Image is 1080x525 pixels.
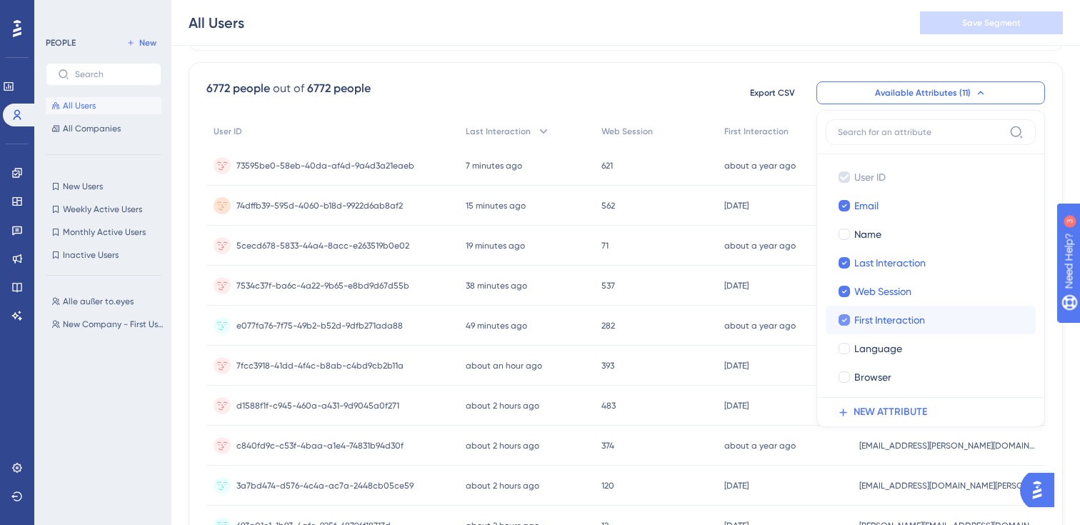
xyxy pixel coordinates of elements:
span: User ID [214,126,242,137]
time: [DATE] [724,201,749,211]
div: 6772 people [307,80,371,97]
time: 49 minutes ago [466,321,527,331]
button: New Company - First User [46,316,170,333]
span: 621 [601,160,613,171]
button: Inactive Users [46,246,161,264]
span: [EMAIL_ADDRESS][PERSON_NAME][DOMAIN_NAME] [859,440,1038,451]
span: First Interaction [854,311,925,329]
button: Monthly Active Users [46,224,161,241]
span: Weekly Active Users [63,204,142,215]
button: Weekly Active Users [46,201,161,218]
span: New [139,37,156,49]
span: Web Session [601,126,653,137]
span: 562 [601,200,615,211]
button: Available Attributes (11) [816,81,1045,104]
span: Last Interaction [466,126,531,137]
span: Inactive Users [63,249,119,261]
button: Save Segment [920,11,1063,34]
span: Save Segment [962,17,1021,29]
time: [DATE] [724,401,749,411]
span: Need Help? [34,4,89,21]
div: 6772 people [206,80,270,97]
div: 3 [99,7,104,19]
input: Search [75,69,149,79]
span: All Companies [63,123,121,134]
div: out of [273,80,304,97]
span: Export CSV [750,87,795,99]
time: 19 minutes ago [466,241,525,251]
span: 393 [601,360,614,371]
iframe: UserGuiding AI Assistant Launcher [1020,469,1063,511]
span: Available Attributes (11) [875,87,971,99]
span: Last Interaction [854,254,926,271]
span: 7534c37f-ba6c-4a22-9b65-e8bd9d67d55b [236,280,409,291]
span: e077fa76-7f75-49b2-b52d-9dfb271ada88 [236,320,403,331]
time: about a year ago [724,321,796,331]
span: 73595be0-58eb-40da-af4d-9a4d3a21eaeb [236,160,414,171]
span: 537 [601,280,615,291]
span: All Users [63,100,96,111]
button: New Users [46,178,161,195]
span: Web Session [854,283,911,300]
time: [DATE] [724,281,749,291]
time: 7 minutes ago [466,161,522,171]
span: d1588f1f-c945-460a-a431-9d9045a0f271 [236,400,399,411]
span: 282 [601,320,615,331]
span: First Interaction [724,126,789,137]
span: Alle außer to.eyes [63,296,134,307]
span: 7fcc3918-41dd-4f4c-b8ab-c4bd9cb2b11a [236,360,404,371]
button: All Users [46,97,161,114]
input: Search for an attribute [838,126,1004,138]
span: Name [854,226,881,243]
div: PEOPLE [46,37,76,49]
time: about a year ago [724,241,796,251]
button: New [121,34,161,51]
button: NEW ATTRIBUTE [826,398,1044,426]
span: New Company - First User [63,319,164,330]
time: about 2 hours ago [466,401,539,411]
span: 3a7bd474-d576-4c4a-ac7a-2448cb05ce59 [236,480,414,491]
span: 71 [601,240,609,251]
time: 38 minutes ago [466,281,527,291]
time: [DATE] [724,361,749,371]
span: Monthly Active Users [63,226,146,238]
button: Alle außer to.eyes [46,293,170,310]
span: NEW ATTRIBUTE [854,404,927,421]
span: Browser [854,369,891,386]
button: All Companies [46,120,161,137]
time: about a year ago [724,441,796,451]
span: User ID [854,169,886,186]
time: [DATE] [724,481,749,491]
span: 483 [601,400,616,411]
span: Email [854,197,879,214]
span: 5cecd678-5833-44a4-8acc-e263519b0e02 [236,240,409,251]
time: about an hour ago [466,361,542,371]
time: about 2 hours ago [466,441,539,451]
span: 120 [601,480,614,491]
time: 15 minutes ago [466,201,526,211]
span: c840fd9c-c53f-4baa-a1e4-74831b94d30f [236,440,404,451]
span: Language [854,340,902,357]
span: 74dffb39-595d-4060-b18d-9922d6ab8af2 [236,200,403,211]
div: All Users [189,13,244,33]
span: [EMAIL_ADDRESS][DOMAIN_NAME][PERSON_NAME] [859,480,1038,491]
button: Export CSV [736,81,808,104]
span: 374 [601,440,614,451]
span: New Users [63,181,103,192]
time: about 2 hours ago [466,481,539,491]
time: about a year ago [724,161,796,171]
